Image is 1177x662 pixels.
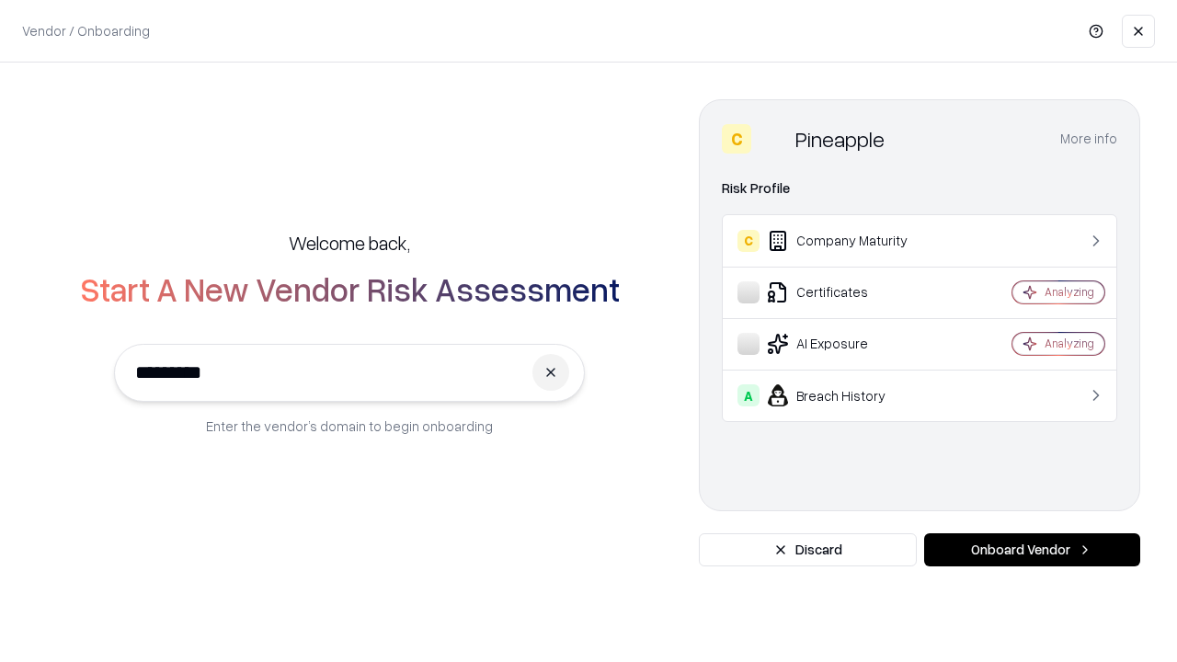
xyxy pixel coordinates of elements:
div: Certificates [737,281,957,303]
div: AI Exposure [737,333,957,355]
div: A [737,384,760,406]
div: Risk Profile [722,177,1117,200]
p: Vendor / Onboarding [22,21,150,40]
div: Analyzing [1045,336,1094,351]
button: Discard [699,533,917,566]
img: Pineapple [759,124,788,154]
div: Breach History [737,384,957,406]
div: Company Maturity [737,230,957,252]
div: C [737,230,760,252]
button: Onboard Vendor [924,533,1140,566]
button: More info [1060,122,1117,155]
div: C [722,124,751,154]
p: Enter the vendor’s domain to begin onboarding [206,417,493,436]
div: Pineapple [795,124,885,154]
div: Analyzing [1045,284,1094,300]
h2: Start A New Vendor Risk Assessment [80,270,620,307]
h5: Welcome back, [289,230,410,256]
